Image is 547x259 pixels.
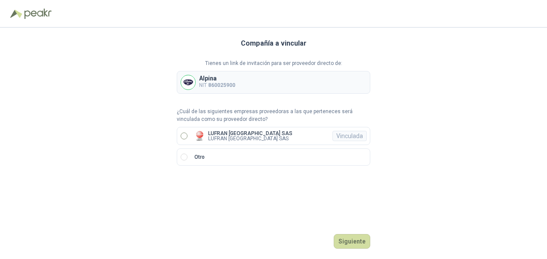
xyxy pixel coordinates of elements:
p: ¿Cuál de las siguientes empresas proveedoras a las que perteneces será vinculada como su proveedo... [177,108,370,124]
img: Logo [10,9,22,18]
p: LUFRAN [GEOGRAPHIC_DATA] SAS [208,131,292,136]
p: Alpina [199,75,235,81]
button: Siguiente [334,234,370,249]
p: Tienes un link de invitación para ser proveedor directo de: [177,59,370,68]
img: Peakr [24,9,52,19]
div: Vinculada [332,131,367,141]
img: Company Logo [194,131,205,141]
p: Otro [194,153,205,161]
h3: Compañía a vincular [241,38,307,49]
p: LUFRAN [GEOGRAPHIC_DATA] SAS [208,136,292,141]
b: 860025900 [208,82,235,88]
img: Company Logo [181,75,195,89]
p: NIT [199,81,235,89]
